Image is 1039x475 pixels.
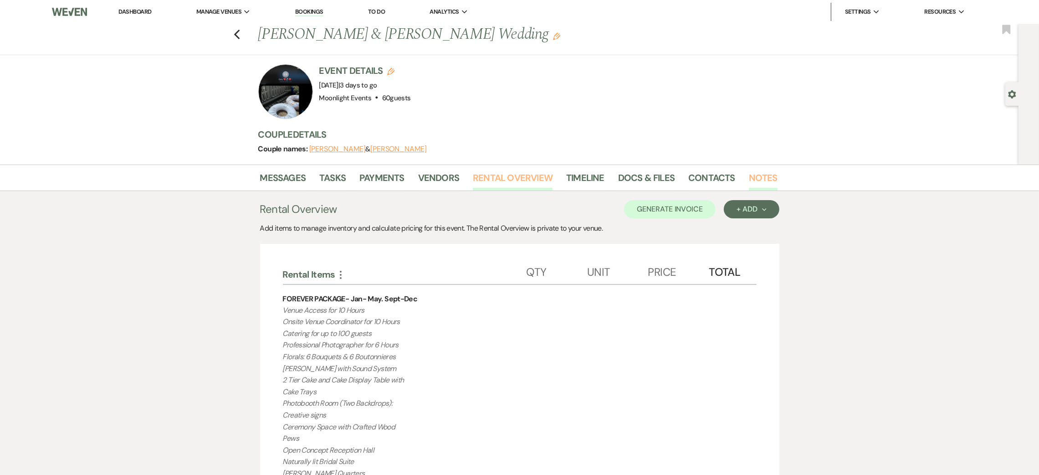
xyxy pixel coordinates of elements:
button: Edit [553,32,560,40]
h1: [PERSON_NAME] & [PERSON_NAME] Wedding [258,24,666,46]
div: FOREVER PACKAGE- Jan- May. Sept-Dec [283,294,418,305]
a: Contacts [688,170,735,191]
div: Unit [587,257,648,284]
a: Rental Overview [473,170,553,191]
a: To Do [368,8,385,15]
a: Bookings [295,8,323,16]
span: 3 days to go [340,81,377,90]
div: Qty [526,257,587,284]
img: Weven Logo [52,2,87,21]
a: Vendors [418,170,459,191]
h3: Couple Details [258,128,768,141]
button: Generate Invoice [624,200,716,218]
span: 60 guests [382,93,411,103]
span: Settings [845,7,871,16]
a: Tasks [319,170,346,191]
a: Notes [749,170,778,191]
button: [PERSON_NAME] [309,145,366,153]
button: [PERSON_NAME] [370,145,427,153]
span: Resources [924,7,956,16]
a: Docs & Files [618,170,675,191]
span: & [309,145,427,154]
a: Payments [359,170,404,191]
h3: Event Details [319,64,411,77]
span: Analytics [430,7,459,16]
div: Rental Items [283,268,527,280]
a: Timeline [566,170,604,191]
a: Messages [260,170,306,191]
div: Price [648,257,709,284]
div: Add items to manage inventory and calculate pricing for this event. The Rental Overview is privat... [260,223,779,234]
div: Total [709,257,745,284]
button: Open lead details [1008,89,1016,98]
button: + Add [724,200,779,218]
div: + Add [737,206,766,213]
span: Moonlight Events [319,93,372,103]
a: Dashboard [118,8,151,15]
span: Manage Venues [196,7,241,16]
span: Couple names: [258,144,309,154]
span: [DATE] [319,81,377,90]
span: | [338,81,377,90]
h3: Rental Overview [260,201,337,217]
